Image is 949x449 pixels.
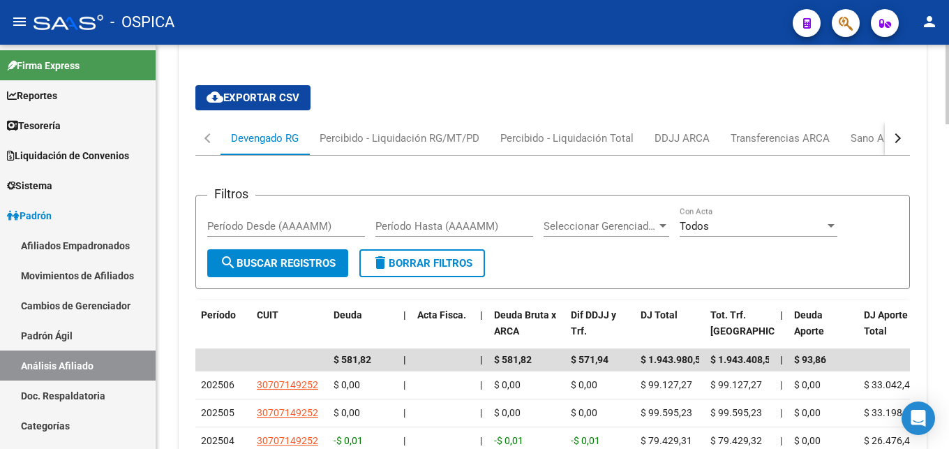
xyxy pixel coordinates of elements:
span: $ 0,00 [571,407,597,418]
span: | [780,309,783,321]
span: | [403,435,405,446]
span: | [480,354,483,365]
span: $ 26.476,44 [864,435,916,446]
span: Sistema [7,178,52,193]
span: 30707149252 [257,407,318,418]
span: $ 0,00 [334,407,360,418]
span: $ 1.943.408,59 [710,354,776,365]
span: - OSPICA [110,7,174,38]
div: Open Intercom Messenger [902,402,935,435]
span: Dif DDJJ y Trf. [571,309,616,337]
span: | [403,354,406,365]
span: 202506 [201,379,234,390]
button: Borrar Filtros [359,249,485,277]
div: Devengado RG [231,131,299,146]
datatable-header-cell: Acta Fisca. [412,300,474,362]
div: Sano ARCA [851,131,904,146]
span: Reportes [7,88,57,103]
span: Liquidación de Convenios [7,148,129,163]
span: $ 79.429,31 [641,435,692,446]
span: $ 99.595,23 [710,407,762,418]
span: $ 33.198,41 [864,407,916,418]
span: -$ 0,01 [334,435,363,446]
div: Percibido - Liquidación RG/MT/PD [320,131,479,146]
datatable-header-cell: | [775,300,789,362]
span: $ 79.429,32 [710,435,762,446]
div: Transferencias ARCA [731,131,830,146]
span: Todos [680,220,709,233]
span: Tot. Trf. [GEOGRAPHIC_DATA] [710,309,805,337]
span: | [780,379,782,390]
button: Buscar Registros [207,249,348,277]
datatable-header-cell: DJ Aporte Total [858,300,928,362]
span: Firma Express [7,58,80,73]
span: $ 1.943.980,53 [641,354,706,365]
span: -$ 0,01 [494,435,523,446]
div: DDJJ ARCA [655,131,710,146]
span: $ 33.042,42 [864,379,916,390]
span: | [403,379,405,390]
span: Deuda Bruta x ARCA [494,309,556,337]
span: $ 0,00 [794,407,821,418]
mat-icon: search [220,254,237,271]
mat-icon: cloud_download [207,89,223,105]
span: $ 581,82 [334,354,371,365]
span: 202504 [201,435,234,446]
datatable-header-cell: Período [195,300,251,362]
span: | [480,309,483,321]
span: Deuda Aporte [794,309,824,337]
span: 30707149252 [257,379,318,390]
span: Seleccionar Gerenciador [544,220,657,233]
span: Padrón [7,208,52,223]
span: Buscar Registros [220,257,336,270]
span: Deuda [334,309,362,321]
datatable-header-cell: Tot. Trf. Bruto [705,300,775,362]
span: $ 581,82 [494,354,532,365]
span: | [403,309,406,321]
span: | [480,379,482,390]
span: Borrar Filtros [372,257,472,270]
mat-icon: delete [372,254,389,271]
span: 30707149252 [257,435,318,446]
span: $ 571,94 [571,354,608,365]
span: DJ Aporte Total [864,309,908,337]
span: $ 0,00 [794,435,821,446]
span: | [780,354,783,365]
datatable-header-cell: DJ Total [635,300,705,362]
span: | [780,435,782,446]
span: Tesorería [7,118,61,133]
datatable-header-cell: Deuda [328,300,398,362]
mat-icon: person [921,13,938,30]
span: DJ Total [641,309,678,321]
span: $ 99.127,27 [641,379,692,390]
div: Percibido - Liquidación Total [500,131,634,146]
span: CUIT [257,309,278,321]
span: $ 0,00 [334,379,360,390]
span: -$ 0,01 [571,435,600,446]
span: | [480,435,482,446]
datatable-header-cell: | [474,300,488,362]
h3: Filtros [207,184,255,204]
span: | [403,407,405,418]
span: Período [201,309,236,321]
button: Exportar CSV [195,85,311,110]
span: $ 0,00 [494,407,521,418]
mat-icon: menu [11,13,28,30]
span: $ 99.127,27 [710,379,762,390]
span: $ 0,00 [571,379,597,390]
span: $ 99.595,23 [641,407,692,418]
span: | [780,407,782,418]
span: $ 0,00 [794,379,821,390]
datatable-header-cell: Dif DDJJ y Trf. [565,300,635,362]
span: | [480,407,482,418]
span: 202505 [201,407,234,418]
datatable-header-cell: Deuda Aporte [789,300,858,362]
span: Acta Fisca. [417,309,466,321]
datatable-header-cell: Deuda Bruta x ARCA [488,300,565,362]
datatable-header-cell: CUIT [251,300,328,362]
datatable-header-cell: | [398,300,412,362]
span: $ 93,86 [794,354,826,365]
span: $ 0,00 [494,379,521,390]
span: Exportar CSV [207,91,299,104]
